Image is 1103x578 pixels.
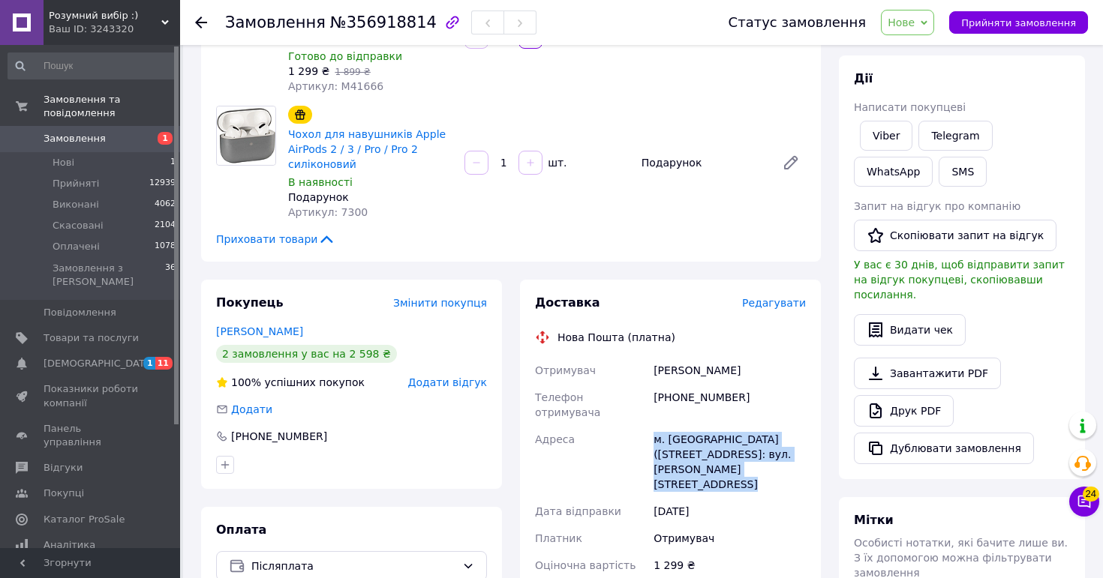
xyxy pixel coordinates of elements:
div: м. [GEOGRAPHIC_DATA] ([STREET_ADDRESS]: вул. [PERSON_NAME][STREET_ADDRESS] [651,426,809,498]
span: Замовлення та повідомлення [44,93,180,120]
span: 1078 [155,240,176,253]
div: 2 замовлення у вас на 2 598 ₴ [216,345,397,363]
span: Покупці [44,487,84,500]
span: 100% [231,376,261,388]
span: Післяплата [251,558,456,574]
span: Прийняти замовлення [961,17,1076,28]
span: Оплата [216,523,266,537]
span: Запит на відгук про компанію [854,200,1020,212]
span: Платник [535,532,582,544]
span: 12939 [149,177,176,190]
div: Подарунок [636,152,770,173]
span: Артикул: 7300 [288,206,368,218]
a: Завантажити PDF [854,358,1001,389]
button: Дублювати замовлення [854,433,1034,464]
span: Нові [53,156,74,169]
span: Отримувач [535,364,596,376]
span: Написати покупцеві [854,101,966,113]
span: 1 899 ₴ [335,67,370,77]
input: Пошук [8,52,177,79]
a: Telegram [918,121,992,151]
span: Оплачені [53,240,100,253]
div: Ваш ID: 3243320 [49,22,180,36]
div: [PHONE_NUMBER] [230,429,329,444]
span: 36 [165,262,176,289]
span: №356918814 [330,13,437,31]
span: Замовлення з [PERSON_NAME] [53,262,165,289]
button: Прийняти замовлення [949,11,1088,34]
a: Редагувати [776,148,806,178]
span: Артикул: М41666 [288,80,383,92]
span: Нове [888,16,915,28]
span: Товари та послуги [44,331,139,345]
div: [PERSON_NAME] [651,357,809,384]
span: 1 299 ₴ [288,65,329,77]
span: Доставка [535,295,600,310]
div: Отримувач [651,525,809,552]
span: Відгуки [44,461,83,475]
a: Чохол для навушників Apple AirPods 2 / 3 / Pro / Pro 2 силіконовий [288,128,446,170]
span: [DEMOGRAPHIC_DATA] [44,357,155,370]
span: Змінити покупця [393,297,487,309]
span: 24 [1083,487,1099,502]
div: Повернутися назад [195,15,207,30]
span: Виконані [53,198,99,211]
span: Повідомлення [44,306,116,319]
span: Додати [231,403,272,415]
div: Статус замовлення [729,15,867,30]
span: Готово до відправки [288,50,402,62]
span: Додати відгук [408,376,487,388]
span: Аналітика [44,538,95,552]
span: Скасовані [53,219,104,232]
span: 1 [158,132,173,145]
div: успішних покупок [216,375,365,390]
div: Нова Пошта (платна) [554,330,679,345]
span: Телефон отримувача [535,391,600,418]
span: Прийняті [53,177,99,190]
span: Редагувати [742,297,806,309]
span: Каталог ProSale [44,513,125,526]
button: SMS [939,157,987,187]
span: Адреса [535,433,575,445]
span: Розумний вибір :) [49,9,161,22]
span: 1 [170,156,176,169]
div: [PHONE_NUMBER] [651,384,809,426]
span: Показники роботи компанії [44,382,139,409]
span: Дії [854,71,873,85]
span: Дата відправки [535,505,621,517]
img: Чохол для навушників Apple AirPods 2 / 3 / Pro / Pro 2 силіконовий [217,106,275,165]
button: Видати чек [854,314,966,346]
span: Мітки [854,513,894,527]
span: 11 [155,357,173,370]
span: Оціночна вартість [535,559,636,571]
span: Панель управління [44,422,139,449]
span: Приховати товари [216,232,335,247]
a: [PERSON_NAME] [216,325,303,337]
span: У вас є 30 днів, щоб відправити запит на відгук покупцеві, скопіювавши посилання. [854,259,1065,301]
span: В наявності [288,176,353,188]
span: Замовлення [44,132,106,145]
a: WhatsApp [854,157,933,187]
span: Замовлення [225,13,326,31]
a: Viber [860,121,912,151]
a: Друк PDF [854,395,954,427]
span: 1 [143,357,155,370]
span: 4062 [155,198,176,211]
button: Чат з покупцем24 [1069,487,1099,517]
div: [DATE] [651,498,809,525]
span: Покупець [216,295,284,310]
span: 2104 [155,219,176,232]
div: Подарунок [288,190,452,205]
div: шт. [544,155,568,170]
button: Скопіювати запит на відгук [854,220,1056,251]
